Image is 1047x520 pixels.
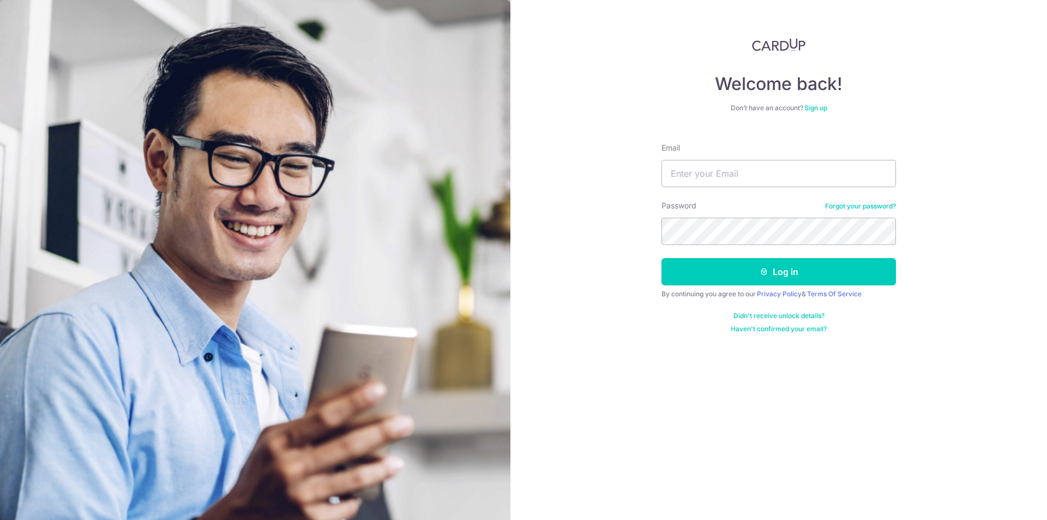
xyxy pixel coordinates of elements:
a: Forgot your password? [825,202,896,211]
a: Terms Of Service [807,290,862,298]
div: Don’t have an account? [661,104,896,112]
a: Privacy Policy [757,290,802,298]
h4: Welcome back! [661,73,896,95]
div: By continuing you agree to our & [661,290,896,298]
button: Log in [661,258,896,285]
img: CardUp Logo [752,38,805,51]
a: Didn't receive unlock details? [733,312,825,320]
a: Haven't confirmed your email? [731,325,827,333]
label: Password [661,200,696,211]
a: Sign up [804,104,827,112]
input: Enter your Email [661,160,896,187]
label: Email [661,142,680,153]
